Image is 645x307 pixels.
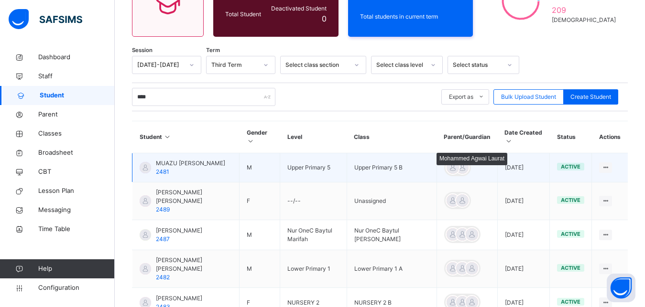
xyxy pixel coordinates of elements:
[38,148,115,158] span: Broadsheet
[240,182,280,220] td: F
[497,250,550,288] td: [DATE]
[280,182,347,220] td: --/--
[132,121,240,153] th: Student
[347,182,437,220] td: Unassigned
[360,12,461,21] span: Total students in current term
[570,93,611,101] span: Create Student
[38,205,115,215] span: Messaging
[497,182,550,220] td: [DATE]
[497,153,550,182] td: [DATE]
[38,283,114,293] span: Configuration
[347,121,437,153] th: Class
[156,274,170,281] span: 2482
[38,224,115,234] span: Time Table
[280,220,347,250] td: Nur OneC Baytul Marifah
[240,220,280,250] td: M
[156,159,225,168] span: MUAZU [PERSON_NAME]
[40,91,115,100] span: Student
[561,231,580,237] span: active
[280,250,347,288] td: Lower Primary 1
[38,264,114,274] span: Help
[449,93,473,101] span: Export as
[501,93,556,101] span: Bulk Upload Student
[322,14,327,23] span: 0
[247,138,255,145] i: Sort in Ascending Order
[437,121,497,153] th: Parent/Guardian
[240,250,280,288] td: M
[504,138,513,145] i: Sort in Ascending Order
[285,61,349,69] div: Select class section
[156,206,170,213] span: 2489
[156,235,170,243] span: 2487
[347,153,437,182] td: Upper Primary 5 B
[38,129,115,138] span: Classes
[347,250,437,288] td: Lower Primary 1 A
[9,9,82,29] img: safsims
[561,197,580,203] span: active
[280,153,347,182] td: Upper Primary 5
[211,61,258,69] div: Third Term
[347,220,437,250] td: Nur OneC Baytul [PERSON_NAME]
[376,61,425,69] div: Select class level
[240,153,280,182] td: M
[38,72,115,81] span: Staff
[607,274,635,302] button: Open asap
[164,133,172,140] i: Sort in Ascending Order
[497,220,550,250] td: [DATE]
[561,298,580,305] span: active
[38,110,115,119] span: Parent
[156,226,202,235] span: [PERSON_NAME]
[132,46,153,54] span: Session
[38,167,115,177] span: CBT
[561,163,580,170] span: active
[156,256,232,273] span: [PERSON_NAME] [PERSON_NAME]
[497,121,550,153] th: Date Created
[561,265,580,271] span: active
[592,121,628,153] th: Actions
[550,121,592,153] th: Status
[38,53,115,62] span: Dashboard
[269,4,327,13] span: Deactivated Student
[156,294,202,303] span: [PERSON_NAME]
[156,188,232,205] span: [PERSON_NAME] [PERSON_NAME]
[206,46,220,54] span: Term
[552,16,616,24] span: [DEMOGRAPHIC_DATA]
[156,168,169,175] span: 2481
[453,61,502,69] div: Select status
[552,4,616,16] span: 209
[38,186,115,196] span: Lesson Plan
[137,61,184,69] div: [DATE]-[DATE]
[223,8,267,21] div: Total Student
[240,121,280,153] th: Gender
[280,121,347,153] th: Level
